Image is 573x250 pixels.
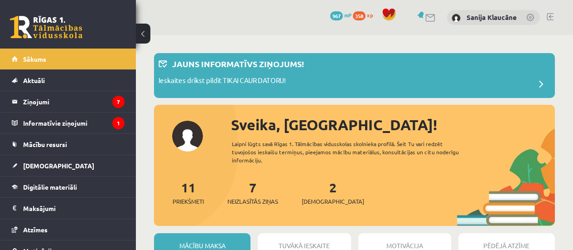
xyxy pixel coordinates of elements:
[12,219,125,240] a: Atzīmes
[12,49,125,69] a: Sākums
[112,96,125,108] i: 7
[23,140,67,148] span: Mācību resursi
[353,11,377,19] a: 358 xp
[231,114,555,136] div: Sveika, [GEOGRAPHIC_DATA]!
[23,113,125,133] legend: Informatīvie ziņojumi
[12,91,125,112] a: Ziņojumi7
[159,58,550,93] a: Jauns informatīvs ziņojums! Ieskaites drīkst pildīt TIKAI CAUR DATORU!
[344,11,352,19] span: mP
[23,198,125,219] legend: Maksājumi
[12,176,125,197] a: Digitālie materiāli
[302,179,364,206] a: 2[DEMOGRAPHIC_DATA]
[23,55,46,63] span: Sākums
[12,113,125,133] a: Informatīvie ziņojumi1
[227,179,278,206] a: 7Neizlasītās ziņas
[12,198,125,219] a: Maksājumi
[302,197,364,206] span: [DEMOGRAPHIC_DATA]
[232,140,472,164] div: Laipni lūgts savā Rīgas 1. Tālmācības vidusskolas skolnieka profilā. Šeit Tu vari redzēt tuvojošo...
[467,13,517,22] a: Sanija Klaucāne
[23,183,77,191] span: Digitālie materiāli
[330,11,352,19] a: 967 mP
[330,11,343,20] span: 967
[12,70,125,91] a: Aktuāli
[452,14,461,23] img: Sanija Klaucāne
[173,179,204,206] a: 11Priekšmeti
[23,225,48,234] span: Atzīmes
[367,11,373,19] span: xp
[12,134,125,155] a: Mācību resursi
[112,117,125,129] i: 1
[353,11,366,20] span: 358
[227,197,278,206] span: Neizlasītās ziņas
[10,16,82,39] a: Rīgas 1. Tālmācības vidusskola
[12,155,125,176] a: [DEMOGRAPHIC_DATA]
[23,91,125,112] legend: Ziņojumi
[173,197,204,206] span: Priekšmeti
[172,58,304,70] p: Jauns informatīvs ziņojums!
[23,76,45,84] span: Aktuāli
[23,162,94,170] span: [DEMOGRAPHIC_DATA]
[159,75,286,88] p: Ieskaites drīkst pildīt TIKAI CAUR DATORU!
